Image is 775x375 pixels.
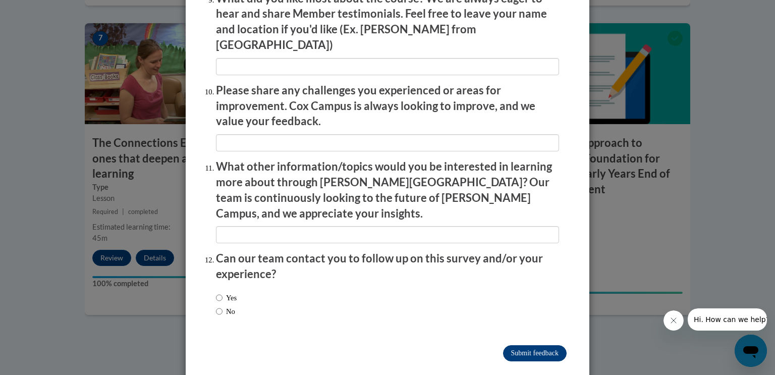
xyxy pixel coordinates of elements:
iframe: Message from company [688,308,767,331]
span: Hi. How can we help? [6,7,82,15]
input: No [216,306,223,317]
label: No [216,306,235,317]
p: Can our team contact you to follow up on this survey and/or your experience? [216,251,559,282]
p: What other information/topics would you be interested in learning more about through [PERSON_NAME... [216,159,559,221]
p: Please share any challenges you experienced or areas for improvement. Cox Campus is always lookin... [216,83,559,129]
input: Submit feedback [503,345,567,361]
label: Yes [216,292,237,303]
input: Yes [216,292,223,303]
iframe: Close message [663,310,684,331]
